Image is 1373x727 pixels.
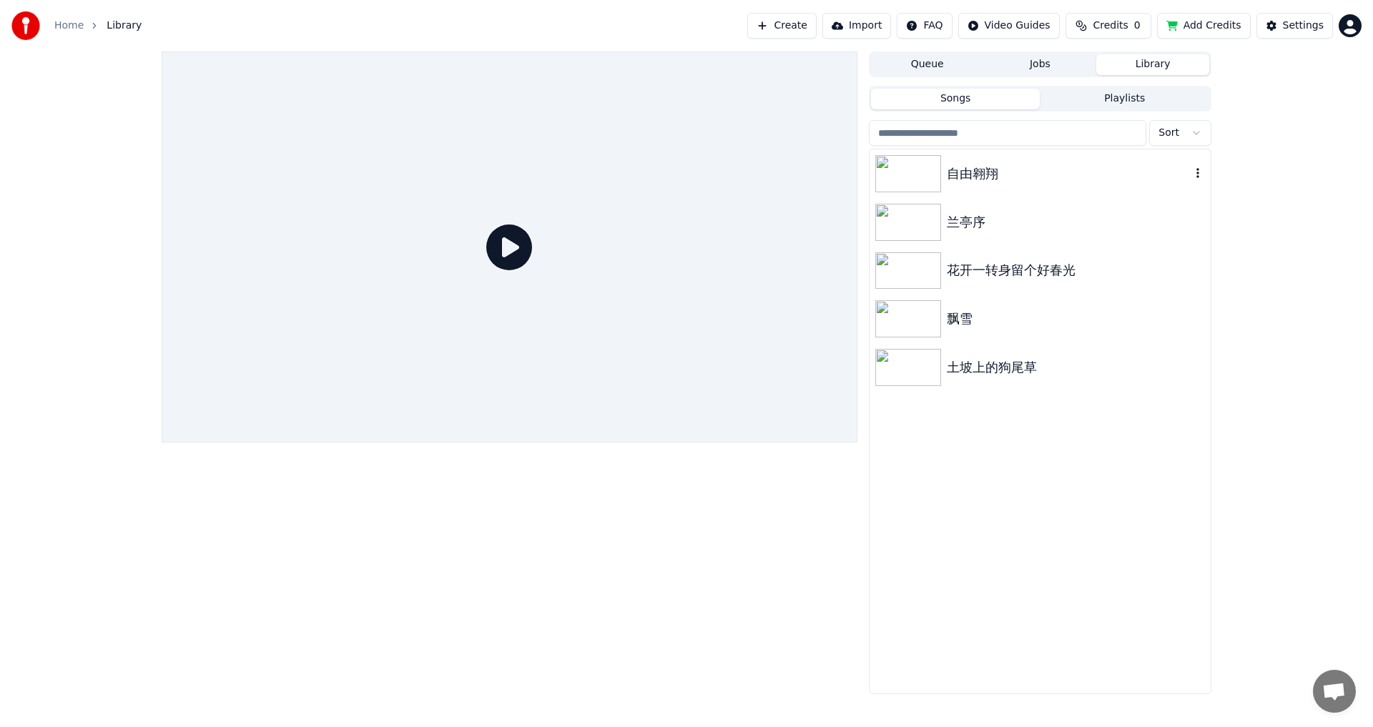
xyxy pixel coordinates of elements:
div: 兰亭序 [947,212,1205,232]
span: Credits [1093,19,1128,33]
span: Library [107,19,142,33]
span: Sort [1158,126,1179,140]
img: youka [11,11,40,40]
button: Library [1096,54,1209,75]
button: Video Guides [958,13,1060,39]
a: Home [54,19,84,33]
a: Open chat [1313,670,1356,713]
button: FAQ [897,13,952,39]
button: Queue [871,54,984,75]
nav: breadcrumb [54,19,142,33]
span: 0 [1134,19,1141,33]
button: Songs [871,89,1040,109]
button: Jobs [984,54,1097,75]
button: Add Credits [1157,13,1251,39]
div: 花开一转身留个好春光 [947,260,1205,280]
button: Credits0 [1066,13,1151,39]
div: 自由翱翔 [947,164,1191,184]
div: Settings [1283,19,1324,33]
div: 土坡上的狗尾草 [947,357,1205,377]
button: Settings [1256,13,1333,39]
button: Playlists [1040,89,1209,109]
button: Create [747,13,817,39]
div: 飘雪 [947,309,1205,329]
button: Import [822,13,891,39]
